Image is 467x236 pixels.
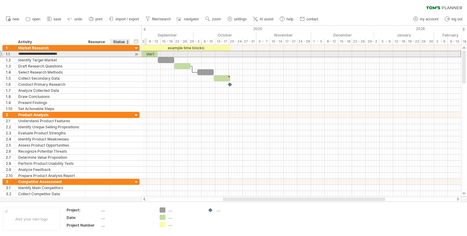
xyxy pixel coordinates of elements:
div: Conduct Primary Research [18,82,82,87]
div: Set Actionable Steps [18,106,82,112]
div: Date: [67,215,100,220]
div: Identify Main Competitors [18,185,82,191]
div: 9 - 13 [448,38,462,45]
div: .... [101,215,152,220]
div: 2.4 [6,136,15,142]
span: help [286,17,293,21]
div: 24 - 28 [297,38,311,45]
div: 2.3 [6,130,15,136]
div: 1.7 [6,88,15,93]
div: example time blocks: [141,45,230,51]
div: Product Analysis [18,112,82,118]
span: AI assist [260,17,273,21]
div: Analyze Collected Data [18,88,82,93]
a: save [45,15,63,23]
div: 12 - 16 [393,38,407,45]
div: Analyze Feedback [18,167,82,172]
div: Domain: [DOMAIN_NAME] [16,16,67,21]
span: filter/search [152,17,171,21]
div: Activity [18,39,82,45]
div: 6 - 10 [202,38,215,45]
div: 2 - 6 [434,38,448,45]
div: .... [101,223,152,228]
div: 1.10 [6,106,15,112]
a: settings [226,15,248,23]
div: .... [168,222,202,227]
a: print [87,15,104,23]
span: print [95,17,102,21]
a: import / export [107,15,141,23]
span: undo [74,17,82,21]
a: contact [298,15,320,23]
div: Identify Target Market [18,57,82,63]
img: tab_keywords_by_traffic_grey.svg [61,35,65,40]
div: Perform Product Usability Tests [18,161,82,166]
div: Draw Conclusions [18,94,82,99]
div: Assess Product Opportunities [18,142,82,148]
div: Identify Unique Selling Propositions [18,124,82,130]
span: contact [306,17,318,21]
span: log out [451,17,462,21]
div: Collect Competitor Data [18,191,82,197]
div: Select Research Methods [18,69,82,75]
div: 1 - 5 [311,38,325,45]
div: 2.5 [6,142,15,148]
div: 1.6 [6,82,15,87]
div: 2.8 [6,161,15,166]
div: 22 - 26 [352,38,366,45]
div: Identify Product Weaknesses [18,136,82,142]
div: .... [168,207,202,213]
div: 17 - 21 [284,38,297,45]
div: November 2025 [256,32,311,38]
div: 3 - 7 [256,38,270,45]
div: 1.5 [6,75,15,81]
a: undo [66,15,84,23]
img: website_grey.svg [10,16,15,21]
div: 8 - 12 [325,38,338,45]
img: tab_domain_overview_orange.svg [16,35,21,40]
div: 2.6 [6,148,15,154]
div: Project Number [67,223,100,228]
div: .... [168,215,202,220]
div: 3 [6,179,15,185]
span: navigator [184,17,199,21]
div: Add your own logo [3,208,60,231]
div: Domain Overview [23,36,54,40]
span: new [12,17,19,21]
a: AI assist [251,15,275,23]
div: 29 - 3 [188,38,202,45]
div: Understand Product Features [18,118,82,124]
div: .... [216,207,250,213]
span: open [32,17,40,21]
div: 2.10 [6,173,15,179]
div: Evaluate Product Strengths [18,130,82,136]
span: zoom [212,17,221,21]
a: my account [412,15,440,23]
span: save [54,17,61,21]
a: filter/search [144,15,173,23]
span: settings [234,17,247,21]
div: 19 - 23 [407,38,420,45]
span: my account [420,17,438,21]
div: Prepare Product Analysis Report [18,173,82,179]
a: open [24,15,42,23]
div: 5 - 9 [379,38,393,45]
div: 1.1 [6,51,15,57]
div: 1 [6,45,15,51]
div: 3.2 [6,191,15,197]
div: 2.9 [6,167,15,172]
div: 1.3 [6,63,15,69]
div: Project: [67,207,100,213]
a: new [4,15,21,23]
div: Resource [88,39,107,45]
div: 1.9 [6,100,15,106]
div: 20 - 24 [229,38,243,45]
div: Competitor Assessment [18,179,82,185]
div: .... [101,207,152,213]
div: Collect Secondary Data [18,75,82,81]
a: help [278,15,295,23]
a: log out [443,15,464,23]
div: 8 - 12 [147,38,161,45]
div: 13 - 17 [215,38,229,45]
div: Determine Value Proposition [18,154,82,160]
